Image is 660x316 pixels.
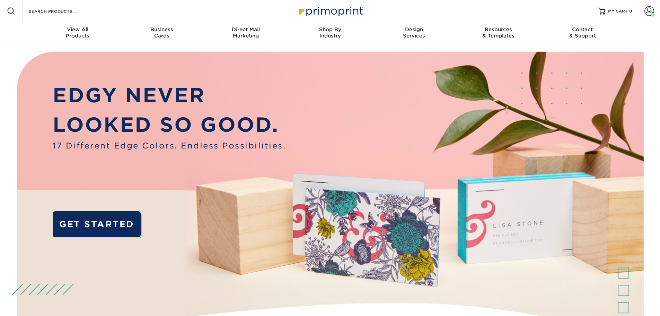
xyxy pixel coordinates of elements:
a: View AllProducts [36,22,120,44]
a: Resources& Templates [456,22,540,44]
a: Shop ByIndustry [288,22,372,44]
span: MY CART [608,8,628,14]
div: & Support [540,26,625,39]
img: Primoprint [296,3,365,18]
span: Contact [540,26,625,33]
a: DesignServices [372,22,456,44]
span: Resources [456,26,540,33]
span: Direct Mail [204,26,288,33]
span: Shop By [288,26,372,33]
div: Products [36,26,120,39]
a: Contact& Support [540,22,625,44]
div: Marketing [204,26,288,39]
span: Business [120,26,204,33]
span: View All [36,26,120,33]
div: Cards [120,26,204,39]
p: EDGY NEVER [53,80,286,110]
span: 0 [629,9,632,14]
input: SEARCH PRODUCTS..... [28,7,96,15]
a: Direct MailMarketing [204,22,288,44]
div: Services [372,26,456,39]
p: LOOKED SO GOOD. [53,110,286,140]
a: BusinessCards [120,22,204,44]
div: Industry [288,26,372,39]
span: 17 Different Edge Colors. Endless Possibilities. [53,140,286,152]
div: & Templates [456,26,540,39]
span: Design [372,26,456,33]
a: GET STARTED [53,211,140,237]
